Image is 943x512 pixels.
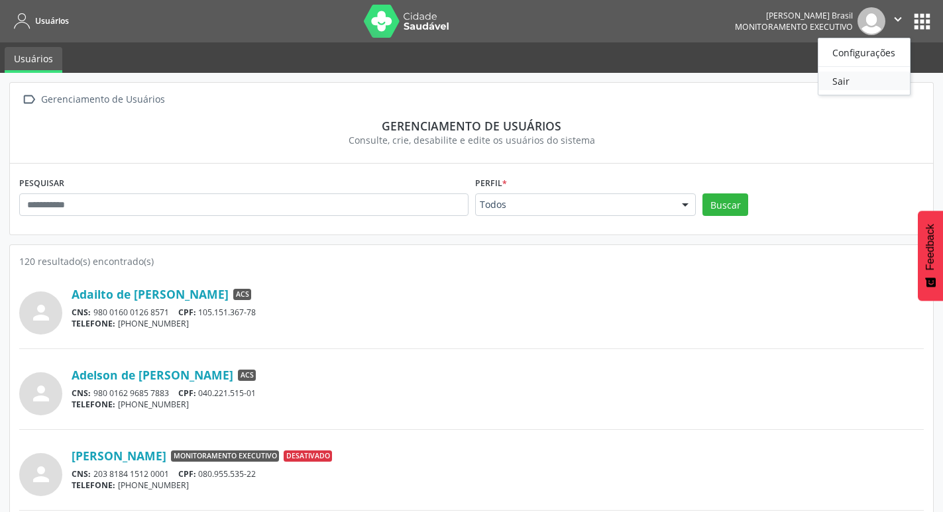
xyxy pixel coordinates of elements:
div: Consulte, crie, desabilite e edite os usuários do sistema [28,133,915,147]
i:  [891,12,905,26]
a: Usuários [5,47,62,73]
div: [PHONE_NUMBER] [72,318,924,329]
i:  [19,90,38,109]
button:  [885,7,911,35]
span: TELEFONE: [72,318,115,329]
i: person [29,382,53,405]
a: [PERSON_NAME] [72,448,166,463]
span: Desativado [284,450,332,462]
span: CNS: [72,468,91,480]
a: Adailto de [PERSON_NAME] [72,287,229,301]
a: Configurações [818,43,910,62]
a:  Gerenciamento de Usuários [19,90,167,109]
label: PESQUISAR [19,173,64,193]
div: [PHONE_NUMBER] [72,399,924,410]
span: CNS: [72,387,91,399]
div: 980 0160 0126 8571 105.151.367-78 [72,307,924,318]
label: Perfil [475,173,507,193]
span: CPF: [178,387,196,399]
span: CNS: [72,307,91,318]
span: ACS [238,370,256,382]
div: 120 resultado(s) encontrado(s) [19,254,924,268]
ul:  [818,38,911,95]
span: CPF: [178,307,196,318]
img: img [858,7,885,35]
div: Gerenciamento de Usuários [38,90,167,109]
div: 203 8184 1512 0001 080.955.535-22 [72,468,924,480]
a: Sair [818,72,910,90]
span: ACS [233,289,251,301]
span: Monitoramento Executivo [735,21,853,32]
a: Adelson de [PERSON_NAME] [72,368,233,382]
span: Feedback [924,224,936,270]
span: Monitoramento Executivo [171,450,279,462]
div: [PHONE_NUMBER] [72,480,924,491]
div: Gerenciamento de usuários [28,119,915,133]
span: CPF: [178,468,196,480]
span: Todos [480,198,669,211]
button: Feedback - Mostrar pesquisa [918,211,943,301]
span: Usuários [35,15,69,26]
div: 980 0162 9685 7883 040.221.515-01 [72,387,924,399]
button: Buscar [702,193,748,216]
i: person [29,301,53,325]
span: TELEFONE: [72,399,115,410]
span: TELEFONE: [72,480,115,491]
div: [PERSON_NAME] Brasil [735,10,853,21]
a: Usuários [9,10,69,32]
button: apps [911,10,934,33]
